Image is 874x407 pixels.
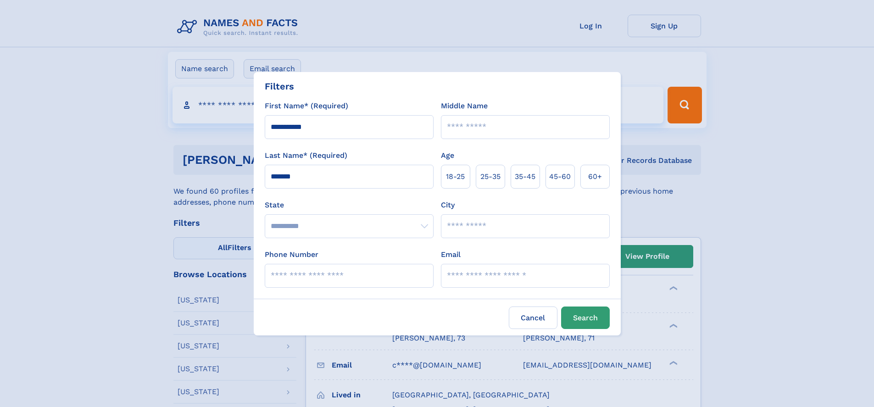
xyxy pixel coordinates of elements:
div: Filters [265,79,294,93]
span: 25‑35 [480,171,501,182]
span: 45‑60 [549,171,571,182]
span: 18‑25 [446,171,465,182]
button: Search [561,307,610,329]
label: Last Name* (Required) [265,150,347,161]
label: State [265,200,434,211]
label: First Name* (Required) [265,100,348,112]
label: Age [441,150,454,161]
span: 35‑45 [515,171,535,182]
label: Email [441,249,461,260]
label: Phone Number [265,249,318,260]
label: City [441,200,455,211]
label: Middle Name [441,100,488,112]
label: Cancel [509,307,557,329]
span: 60+ [588,171,602,182]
